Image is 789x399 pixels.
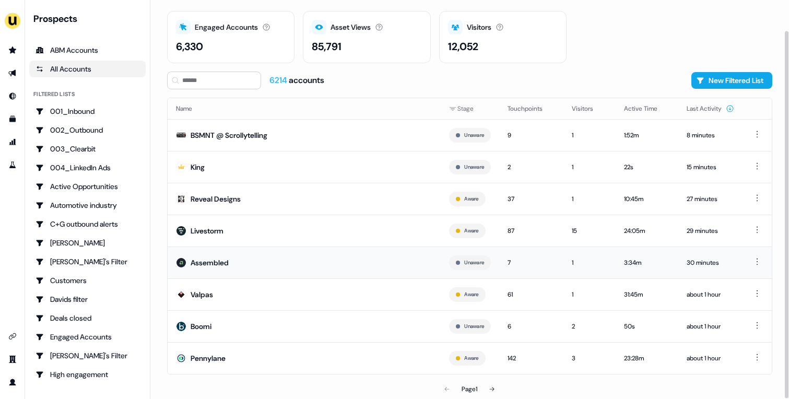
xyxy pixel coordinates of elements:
div: 27 minutes [687,194,734,204]
div: 85,791 [312,39,341,54]
div: 15 [572,226,607,236]
div: 2 [572,321,607,332]
div: about 1 hour [687,289,734,300]
a: Go to C+G outbound alerts [29,216,146,232]
div: Automotive industry [36,200,139,210]
div: 9 [508,130,555,140]
button: Aware [464,290,478,299]
div: 004_LinkedIn Ads [36,162,139,173]
a: Go to Charlotte Stone [29,234,146,251]
div: 37 [508,194,555,204]
a: Go to Charlotte's Filter [29,253,146,270]
a: Go to 001_Inbound [29,103,146,120]
div: 50s [624,321,670,332]
button: Unaware [464,162,484,172]
div: Livestorm [191,226,223,236]
a: Go to attribution [4,134,21,150]
a: Go to experiments [4,157,21,173]
div: Customers [36,275,139,286]
button: Aware [464,226,478,236]
a: Go to Customers [29,272,146,289]
div: Prospects [33,13,146,25]
button: Active Time [624,99,670,118]
div: [PERSON_NAME]'s Filter [36,350,139,361]
button: Last Activity [687,99,734,118]
span: 6214 [269,75,289,86]
div: Engaged Accounts [195,22,258,33]
div: Active Opportunities [36,181,139,192]
a: Go to Engaged Accounts [29,328,146,345]
div: Visitors [467,22,491,33]
th: Name [168,98,441,119]
div: 7 [508,257,555,268]
div: 6,330 [176,39,203,54]
a: Go to Davids filter [29,291,146,308]
button: Unaware [464,322,484,331]
a: All accounts [29,61,146,77]
div: 30 minutes [687,257,734,268]
div: 23:28m [624,353,670,363]
div: [PERSON_NAME] [36,238,139,248]
div: Boomi [191,321,211,332]
a: Go to integrations [4,328,21,345]
div: Engaged Accounts [36,332,139,342]
div: King [191,162,205,172]
div: Asset Views [331,22,371,33]
a: Go to templates [4,111,21,127]
a: Go to High engagement [29,366,146,383]
button: Unaware [464,258,484,267]
div: accounts [269,75,324,86]
a: Go to Active Opportunities [29,178,146,195]
div: [PERSON_NAME]'s Filter [36,256,139,267]
div: Deals closed [36,313,139,323]
div: 1 [572,257,607,268]
div: 87 [508,226,555,236]
div: 2 [508,162,555,172]
div: Assembled [191,257,229,268]
div: 002_Outbound [36,125,139,135]
div: 24:05m [624,226,670,236]
a: Go to outbound experience [4,65,21,81]
button: Touchpoints [508,99,555,118]
div: 15 minutes [687,162,734,172]
div: BSMNT @ Scrollytelling [191,130,267,140]
div: 29 minutes [687,226,734,236]
a: Go to team [4,351,21,368]
div: 1 [572,130,607,140]
div: 1 [572,289,607,300]
div: 003_Clearbit [36,144,139,154]
div: 8 minutes [687,130,734,140]
div: Pennylane [191,353,226,363]
div: 6 [508,321,555,332]
div: Davids filter [36,294,139,304]
a: Go to 002_Outbound [29,122,146,138]
div: C+G outbound alerts [36,219,139,229]
div: 1 [572,162,607,172]
div: 001_Inbound [36,106,139,116]
a: ABM Accounts [29,42,146,58]
a: Go to Automotive industry [29,197,146,214]
button: Aware [464,354,478,363]
div: 3 [572,353,607,363]
a: Go to Geneviève's Filter [29,347,146,364]
div: Stage [449,103,491,114]
div: about 1 hour [687,353,734,363]
div: Filtered lists [33,90,75,99]
div: 10:45m [624,194,670,204]
div: about 1 hour [687,321,734,332]
a: Go to Deals closed [29,310,146,326]
a: Go to Inbound [4,88,21,104]
button: Aware [464,194,478,204]
div: 3:34m [624,257,670,268]
a: Go to prospects [4,42,21,58]
div: 22s [624,162,670,172]
a: Go to profile [4,374,21,391]
div: All Accounts [36,64,139,74]
button: Visitors [572,99,606,118]
div: Valpas [191,289,213,300]
a: Go to 003_Clearbit [29,140,146,157]
div: 61 [508,289,555,300]
button: New Filtered List [691,72,772,89]
div: 31:45m [624,289,670,300]
div: Reveal Designs [191,194,241,204]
